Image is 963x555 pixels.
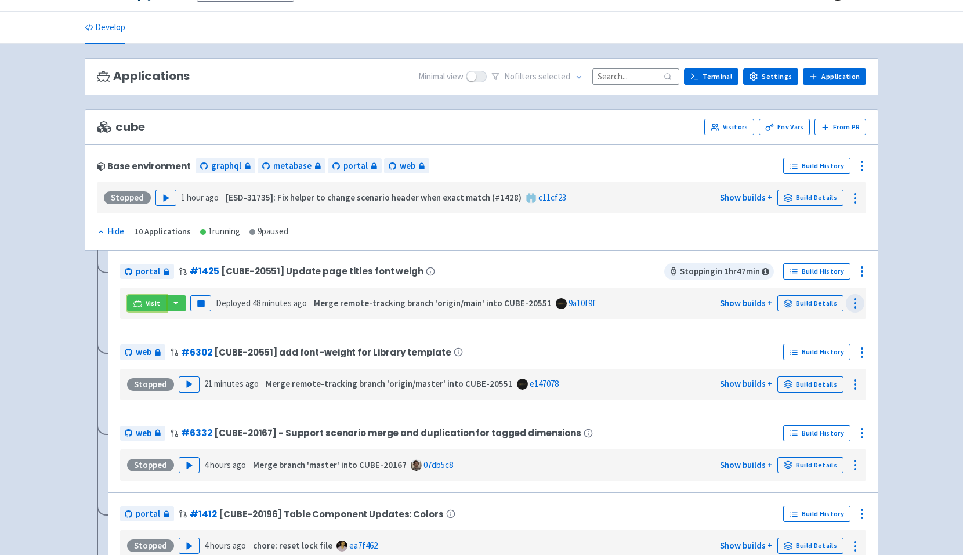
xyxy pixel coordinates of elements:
span: selected [538,71,570,82]
button: Hide [97,225,125,238]
a: Env Vars [759,119,810,135]
span: portal [136,265,160,278]
span: [CUBE-20167] - Support scenario merge and duplication for tagged dimensions [214,428,581,438]
a: Develop [85,12,125,44]
strong: [ESD-31735]: Fix helper to change scenario header when exact match (#1428) [226,192,522,203]
a: Show builds + [720,459,773,470]
strong: chore: reset lock file [253,540,332,551]
span: web [136,346,151,359]
a: Build Details [777,457,843,473]
a: Build Details [777,538,843,554]
a: Show builds + [720,192,773,203]
a: #1412 [190,508,216,520]
div: 1 running [200,225,240,238]
h3: Applications [97,70,190,83]
span: metabase [273,159,312,173]
span: portal [136,507,160,521]
a: graphql [196,158,255,174]
a: web [120,344,165,360]
a: Build History [783,158,850,174]
a: 9a10f9f [569,298,596,309]
a: Build Details [777,190,843,206]
a: Show builds + [720,378,773,389]
div: Stopped [127,459,174,471]
span: web [136,427,151,440]
a: web [384,158,429,174]
strong: Merge branch 'master' into CUBE-20167 [253,459,407,470]
button: Play [179,457,200,473]
a: web [120,426,165,441]
time: 1 hour ago [181,192,219,203]
div: 10 Applications [135,225,191,238]
a: Build Details [777,295,843,311]
a: Settings [743,68,798,85]
a: metabase [258,158,325,174]
input: Search... [592,68,679,84]
span: [CUBE-20196] Table Component Updates: Colors [219,509,443,519]
span: portal [343,159,368,173]
span: Visit [146,299,161,308]
span: graphql [211,159,241,173]
a: Build Details [777,376,843,393]
a: #1425 [190,265,219,277]
span: Minimal view [418,70,464,84]
strong: Merge remote-tracking branch 'origin/master' into CUBE-20551 [266,378,513,389]
time: 4 hours ago [204,459,246,470]
span: Deployed [216,298,307,309]
a: c11cf23 [538,192,566,203]
a: #6302 [181,346,212,358]
div: Hide [97,225,124,238]
button: From PR [814,119,866,135]
div: 9 paused [249,225,288,238]
a: portal [328,158,382,174]
a: e147078 [530,378,559,389]
a: Visit [127,295,166,311]
div: Stopped [104,191,151,204]
time: 48 minutes ago [252,298,307,309]
a: Application [803,68,866,85]
div: Stopped [127,539,174,552]
a: Show builds + [720,298,773,309]
div: Base environment [97,161,191,171]
a: Terminal [684,68,738,85]
span: web [400,159,415,173]
strong: Merge remote-tracking branch 'origin/main' into CUBE-20551 [314,298,552,309]
button: Play [179,538,200,554]
span: [CUBE-20551] add font-weight for Library template [214,347,451,357]
a: portal [120,506,174,522]
a: Visitors [704,119,754,135]
span: Stopping in 1 hr 47 min [664,263,774,280]
a: Build History [783,263,850,280]
button: Pause [190,295,211,311]
a: portal [120,264,174,280]
button: Play [155,190,176,206]
a: Build History [783,425,850,441]
a: 07db5c8 [423,459,453,470]
span: cube [97,121,145,134]
time: 21 minutes ago [204,378,259,389]
a: ea7f462 [349,540,378,551]
a: Build History [783,344,850,360]
span: No filter s [504,70,570,84]
button: Play [179,376,200,393]
span: [CUBE-20551] Update page titles font weigh [221,266,423,276]
a: Build History [783,506,850,522]
a: Show builds + [720,540,773,551]
time: 4 hours ago [204,540,246,551]
div: Stopped [127,378,174,391]
a: #6332 [181,427,212,439]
